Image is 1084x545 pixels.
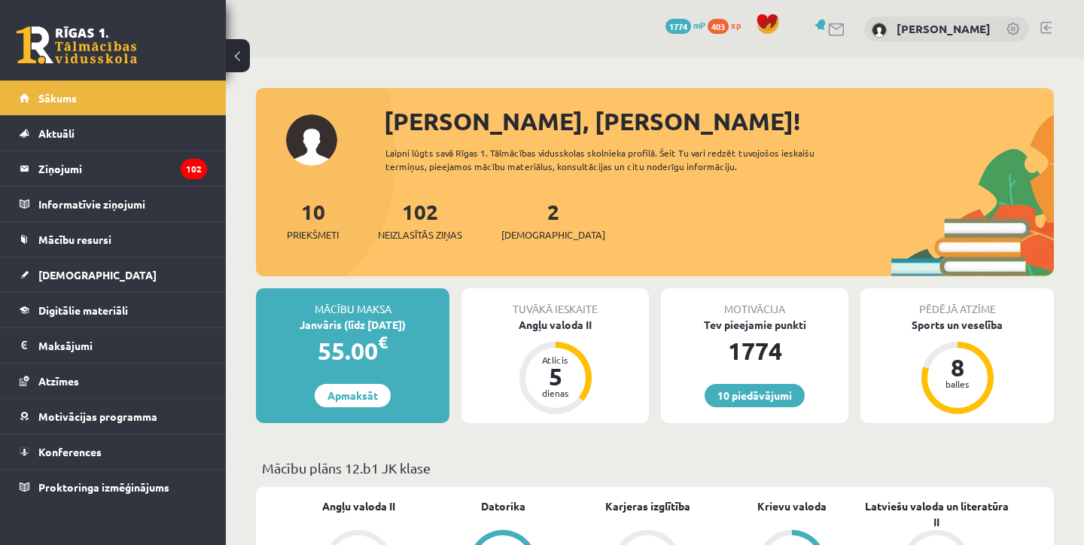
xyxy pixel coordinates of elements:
div: Janvāris (līdz [DATE]) [256,317,449,333]
a: 403 xp [708,19,748,31]
a: [PERSON_NAME] [897,21,991,36]
span: 1774 [665,19,691,34]
span: [DEMOGRAPHIC_DATA] [38,268,157,282]
span: 403 [708,19,729,34]
a: Proktoringa izmēģinājums [20,470,207,504]
p: Mācību plāns 12.b1 JK klase [262,458,1048,478]
a: 102Neizlasītās ziņas [378,198,462,242]
a: Sports un veselība 8 balles [860,317,1054,416]
div: Angļu valoda II [461,317,649,333]
a: 2[DEMOGRAPHIC_DATA] [501,198,605,242]
div: Tev pieejamie punkti [661,317,848,333]
a: Mācību resursi [20,222,207,257]
div: Pēdējā atzīme [860,288,1054,317]
span: Atzīmes [38,374,79,388]
a: Digitālie materiāli [20,293,207,327]
i: 102 [181,159,207,179]
a: 10 piedāvājumi [705,384,805,407]
div: [PERSON_NAME], [PERSON_NAME]! [384,103,1054,139]
span: Konferences [38,445,102,458]
span: Motivācijas programma [38,410,157,423]
span: Digitālie materiāli [38,303,128,317]
a: Datorika [481,498,525,514]
span: mP [693,19,705,31]
a: Atzīmes [20,364,207,398]
a: 10Priekšmeti [287,198,339,242]
span: [DEMOGRAPHIC_DATA] [501,227,605,242]
span: Proktoringa izmēģinājums [38,480,169,494]
a: Angļu valoda II [322,498,395,514]
a: Motivācijas programma [20,399,207,434]
div: Atlicis [533,355,578,364]
a: Rīgas 1. Tālmācības vidusskola [17,26,137,64]
div: dienas [533,388,578,397]
div: Sports un veselība [860,317,1054,333]
legend: Maksājumi [38,328,207,363]
div: Motivācija [661,288,848,317]
legend: Ziņojumi [38,151,207,186]
a: Apmaksāt [315,384,391,407]
a: Ziņojumi102 [20,151,207,186]
div: Laipni lūgts savā Rīgas 1. Tālmācības vidusskolas skolnieka profilā. Šeit Tu vari redzēt tuvojošo... [385,146,864,173]
a: Krievu valoda [757,498,827,514]
div: 55.00 [256,333,449,369]
a: Angļu valoda II Atlicis 5 dienas [461,317,649,416]
div: 8 [935,355,980,379]
a: [DEMOGRAPHIC_DATA] [20,257,207,292]
a: Latviešu valoda un literatūra II [864,498,1009,530]
div: Tuvākā ieskaite [461,288,649,317]
legend: Informatīvie ziņojumi [38,187,207,221]
span: € [378,331,388,353]
a: Konferences [20,434,207,469]
span: Priekšmeti [287,227,339,242]
a: Aktuāli [20,116,207,151]
div: 5 [533,364,578,388]
span: Sākums [38,91,77,105]
a: Karjeras izglītība [605,498,690,514]
div: balles [935,379,980,388]
span: Mācību resursi [38,233,111,246]
a: 1774 mP [665,19,705,31]
img: Evelīna Marija Beitāne [872,23,887,38]
span: Neizlasītās ziņas [378,227,462,242]
div: 1774 [661,333,848,369]
div: Mācību maksa [256,288,449,317]
span: xp [731,19,741,31]
a: Informatīvie ziņojumi [20,187,207,221]
a: Maksājumi [20,328,207,363]
span: Aktuāli [38,126,75,140]
a: Sākums [20,81,207,115]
